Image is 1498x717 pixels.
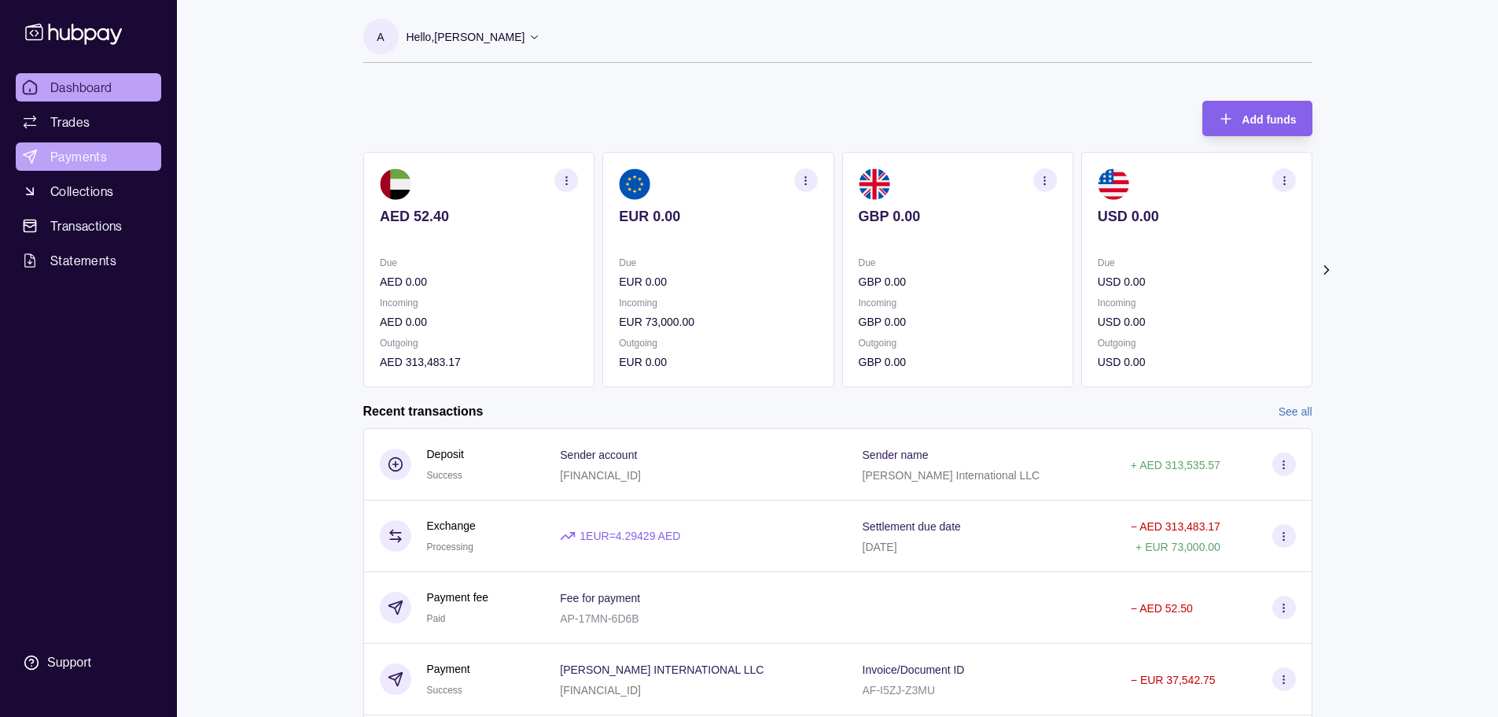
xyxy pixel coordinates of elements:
[1202,101,1312,136] button: Add funds
[1097,273,1295,290] p: USD 0.00
[863,520,961,533] p: Settlement due date
[560,592,640,604] p: Fee for payment
[560,612,639,625] p: AP-17MN-6D6B
[1097,334,1295,352] p: Outgoing
[560,663,764,676] p: [PERSON_NAME] INTERNATIONAL LLC
[1131,674,1216,686] p: − EUR 37,542.75
[427,517,476,534] p: Exchange
[1135,541,1220,553] p: + EUR 73,000.00
[380,353,578,371] p: AED 313,483.17
[1097,168,1128,200] img: us
[377,28,384,46] p: A
[1097,353,1295,371] p: USD 0.00
[858,353,1056,371] p: GBP 0.00
[16,212,161,240] a: Transactions
[863,449,929,461] p: Sender name
[1131,520,1220,533] p: − AED 313,483.17
[1097,254,1295,272] p: Due
[619,208,817,225] p: EUR 0.00
[16,73,161,102] a: Dashboard
[16,142,161,171] a: Payments
[863,541,897,553] p: [DATE]
[1097,313,1295,331] p: USD 0.00
[560,469,641,482] p: [FINANCIAL_ID]
[380,208,578,225] p: AED 52.40
[858,294,1056,312] p: Incoming
[1131,459,1220,471] p: + AED 313,535.57
[16,177,161,205] a: Collections
[50,182,113,201] span: Collections
[50,216,123,235] span: Transactions
[863,469,1040,482] p: [PERSON_NAME] International LLC
[50,113,90,131] span: Trades
[1097,294,1295,312] p: Incoming
[858,334,1056,352] p: Outgoing
[427,470,462,481] span: Success
[380,334,578,352] p: Outgoing
[380,294,578,312] p: Incoming
[1097,208,1295,225] p: USD 0.00
[380,168,411,200] img: ae
[380,273,578,290] p: AED 0.00
[619,313,817,331] p: EUR 73,000.00
[427,589,489,606] p: Payment fee
[427,541,473,553] span: Processing
[50,251,116,270] span: Statements
[50,147,107,166] span: Payments
[619,254,817,272] p: Due
[427,613,446,624] span: Paid
[619,334,817,352] p: Outgoing
[380,313,578,331] p: AED 0.00
[50,78,112,97] span: Dashboard
[619,273,817,290] p: EUR 0.00
[1131,602,1193,615] p: − AED 52.50
[619,168,650,200] img: eu
[858,313,1056,331] p: GBP 0.00
[863,663,965,676] p: Invoice/Document ID
[16,646,161,679] a: Support
[1279,403,1312,420] a: See all
[858,208,1056,225] p: GBP 0.00
[858,254,1056,272] p: Due
[560,684,641,697] p: [FINANCIAL_ID]
[16,108,161,136] a: Trades
[560,449,637,461] p: Sender account
[380,254,578,272] p: Due
[863,684,936,697] p: AF-I5ZJ-Z3MU
[47,654,91,671] div: Support
[858,273,1056,290] p: GBP 0.00
[427,445,464,463] p: Deposit
[16,246,161,275] a: Statements
[858,168,889,200] img: gb
[619,294,817,312] p: Incoming
[619,353,817,371] p: EUR 0.00
[427,660,470,678] p: Payment
[1242,113,1296,126] span: Add funds
[427,685,462,696] span: Success
[407,28,525,46] p: Hello, [PERSON_NAME]
[363,403,484,420] h2: Recent transactions
[580,527,680,545] p: 1 EUR = 4.29429 AED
